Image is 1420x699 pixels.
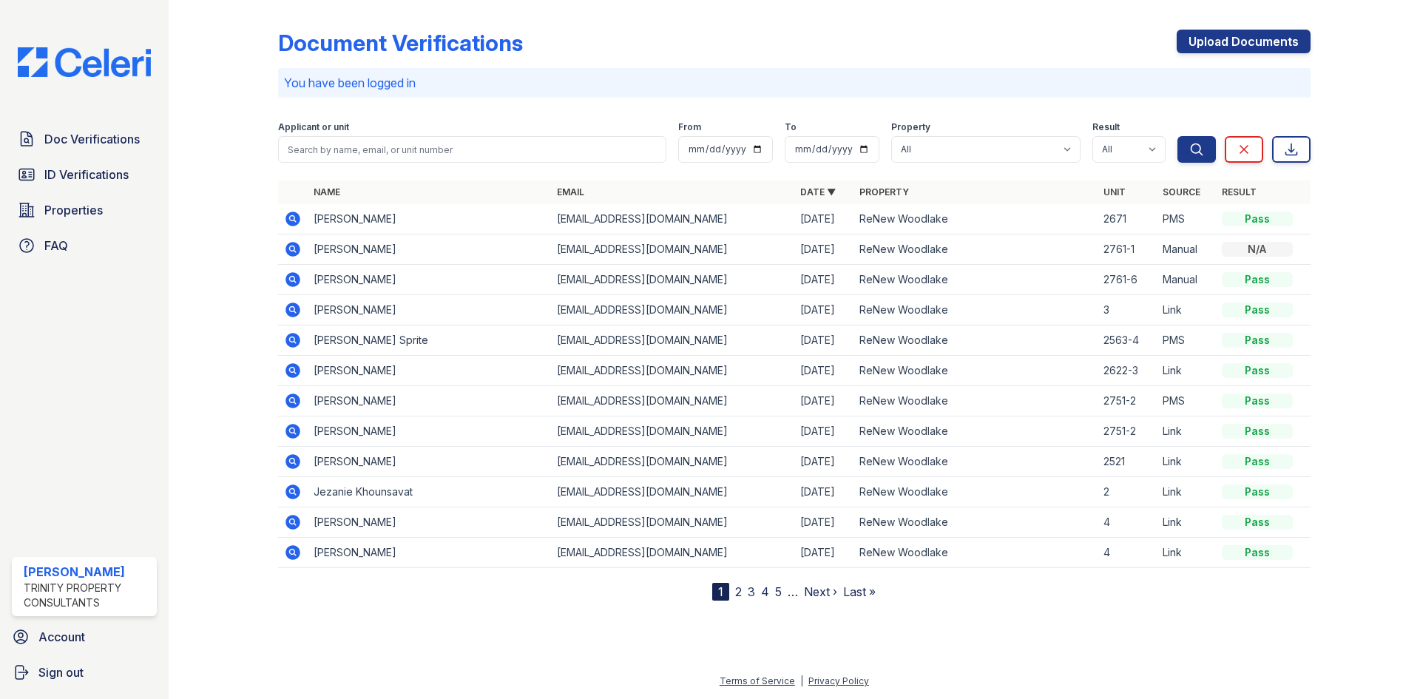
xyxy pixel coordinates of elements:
td: [EMAIL_ADDRESS][DOMAIN_NAME] [551,265,794,295]
div: Pass [1222,272,1293,287]
td: [EMAIL_ADDRESS][DOMAIN_NAME] [551,295,794,325]
div: Pass [1222,484,1293,499]
a: Properties [12,195,157,225]
td: [DATE] [794,356,853,386]
input: Search by name, email, or unit number [278,136,666,163]
a: ID Verifications [12,160,157,189]
td: [PERSON_NAME] [308,386,551,416]
td: [EMAIL_ADDRESS][DOMAIN_NAME] [551,204,794,234]
td: Manual [1157,234,1216,265]
td: [EMAIL_ADDRESS][DOMAIN_NAME] [551,234,794,265]
td: Link [1157,416,1216,447]
td: 2751-2 [1098,416,1157,447]
td: ReNew Woodlake [853,538,1097,568]
td: 2751-2 [1098,386,1157,416]
td: Link [1157,477,1216,507]
td: 2 [1098,477,1157,507]
td: ReNew Woodlake [853,356,1097,386]
td: Manual [1157,265,1216,295]
td: [PERSON_NAME] [308,204,551,234]
img: CE_Logo_Blue-a8612792a0a2168367f1c8372b55b34899dd931a85d93a1a3d3e32e68fde9ad4.png [6,47,163,77]
td: [PERSON_NAME] Sprite [308,325,551,356]
a: Name [314,186,340,197]
div: Document Verifications [278,30,523,56]
td: [EMAIL_ADDRESS][DOMAIN_NAME] [551,538,794,568]
div: [PERSON_NAME] [24,563,151,581]
td: 4 [1098,538,1157,568]
a: Next › [804,584,837,599]
div: N/A [1222,242,1293,257]
td: [DATE] [794,447,853,477]
td: [DATE] [794,265,853,295]
td: [EMAIL_ADDRESS][DOMAIN_NAME] [551,477,794,507]
td: [DATE] [794,477,853,507]
td: 2521 [1098,447,1157,477]
td: [EMAIL_ADDRESS][DOMAIN_NAME] [551,386,794,416]
td: ReNew Woodlake [853,416,1097,447]
td: Link [1157,538,1216,568]
a: Privacy Policy [808,675,869,686]
label: Result [1092,121,1120,133]
span: Properties [44,201,103,219]
td: PMS [1157,325,1216,356]
td: 4 [1098,507,1157,538]
a: Terms of Service [720,675,795,686]
a: Email [557,186,584,197]
a: 4 [761,584,769,599]
a: Source [1163,186,1200,197]
td: [PERSON_NAME] [308,265,551,295]
span: Sign out [38,663,84,681]
td: [DATE] [794,507,853,538]
div: Pass [1222,303,1293,317]
td: [PERSON_NAME] [308,234,551,265]
div: Pass [1222,212,1293,226]
td: 2671 [1098,204,1157,234]
td: [DATE] [794,538,853,568]
td: ReNew Woodlake [853,386,1097,416]
span: … [788,583,798,601]
p: You have been logged in [284,74,1305,92]
td: [DATE] [794,416,853,447]
td: ReNew Woodlake [853,295,1097,325]
td: 2761-6 [1098,265,1157,295]
div: Pass [1222,545,1293,560]
a: Account [6,622,163,652]
td: [PERSON_NAME] [308,356,551,386]
td: ReNew Woodlake [853,234,1097,265]
td: ReNew Woodlake [853,204,1097,234]
div: Pass [1222,454,1293,469]
a: FAQ [12,231,157,260]
div: Pass [1222,394,1293,408]
a: Sign out [6,658,163,687]
td: [DATE] [794,204,853,234]
td: PMS [1157,386,1216,416]
a: Result [1222,186,1257,197]
div: Pass [1222,363,1293,378]
td: [DATE] [794,234,853,265]
td: ReNew Woodlake [853,325,1097,356]
a: 5 [775,584,782,599]
td: [EMAIL_ADDRESS][DOMAIN_NAME] [551,356,794,386]
a: 3 [748,584,755,599]
label: To [785,121,797,133]
td: ReNew Woodlake [853,507,1097,538]
td: ReNew Woodlake [853,265,1097,295]
td: [PERSON_NAME] [308,538,551,568]
td: [DATE] [794,386,853,416]
div: Trinity Property Consultants [24,581,151,610]
td: ReNew Woodlake [853,447,1097,477]
a: Unit [1103,186,1126,197]
label: From [678,121,701,133]
a: Doc Verifications [12,124,157,154]
a: Date ▼ [800,186,836,197]
td: Link [1157,295,1216,325]
td: [PERSON_NAME] [308,507,551,538]
td: 2563-4 [1098,325,1157,356]
td: PMS [1157,204,1216,234]
td: [EMAIL_ADDRESS][DOMAIN_NAME] [551,507,794,538]
td: [PERSON_NAME] [308,295,551,325]
a: Last » [843,584,876,599]
span: Doc Verifications [44,130,140,148]
td: 2761-1 [1098,234,1157,265]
